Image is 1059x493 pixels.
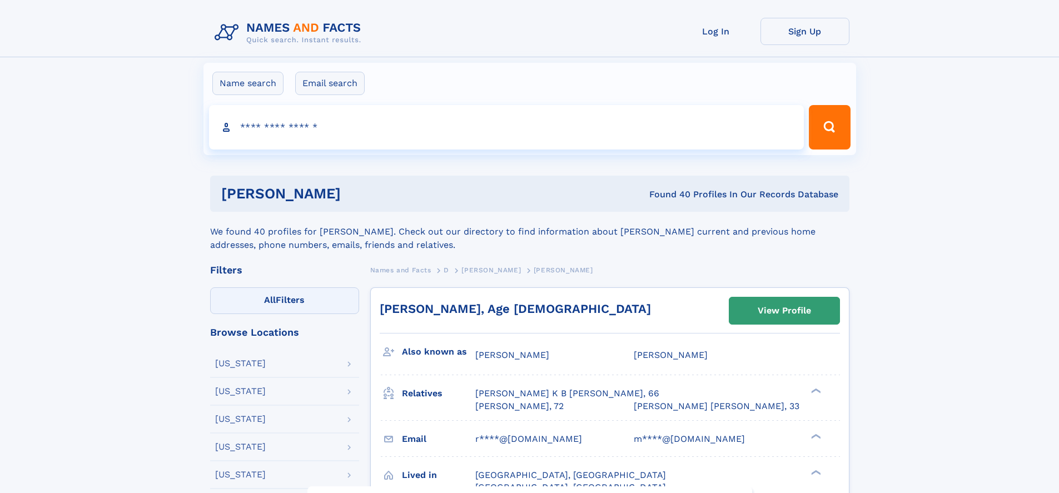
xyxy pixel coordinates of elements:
[210,287,359,314] label: Filters
[221,187,495,201] h1: [PERSON_NAME]
[475,482,666,492] span: [GEOGRAPHIC_DATA], [GEOGRAPHIC_DATA]
[495,188,838,201] div: Found 40 Profiles In Our Records Database
[534,266,593,274] span: [PERSON_NAME]
[295,72,365,95] label: Email search
[634,350,708,360] span: [PERSON_NAME]
[402,430,475,449] h3: Email
[215,415,266,424] div: [US_STATE]
[210,265,359,275] div: Filters
[215,387,266,396] div: [US_STATE]
[210,18,370,48] img: Logo Names and Facts
[461,266,521,274] span: [PERSON_NAME]
[729,297,839,324] a: View Profile
[808,469,822,476] div: ❯
[760,18,849,45] a: Sign Up
[672,18,760,45] a: Log In
[402,466,475,485] h3: Lived in
[475,387,659,400] a: [PERSON_NAME] K B [PERSON_NAME], 66
[809,105,850,150] button: Search Button
[475,400,564,412] a: [PERSON_NAME], 72
[808,432,822,440] div: ❯
[475,470,666,480] span: [GEOGRAPHIC_DATA], [GEOGRAPHIC_DATA]
[210,327,359,337] div: Browse Locations
[444,263,449,277] a: D
[808,387,822,395] div: ❯
[380,302,651,316] a: [PERSON_NAME], Age [DEMOGRAPHIC_DATA]
[461,263,521,277] a: [PERSON_NAME]
[264,295,276,305] span: All
[758,298,811,323] div: View Profile
[209,105,804,150] input: search input
[215,359,266,368] div: [US_STATE]
[370,263,431,277] a: Names and Facts
[215,442,266,451] div: [US_STATE]
[215,470,266,479] div: [US_STATE]
[212,72,284,95] label: Name search
[402,342,475,361] h3: Also known as
[475,350,549,360] span: [PERSON_NAME]
[444,266,449,274] span: D
[634,400,799,412] a: [PERSON_NAME] [PERSON_NAME], 33
[210,212,849,252] div: We found 40 profiles for [PERSON_NAME]. Check out our directory to find information about [PERSON...
[402,384,475,403] h3: Relatives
